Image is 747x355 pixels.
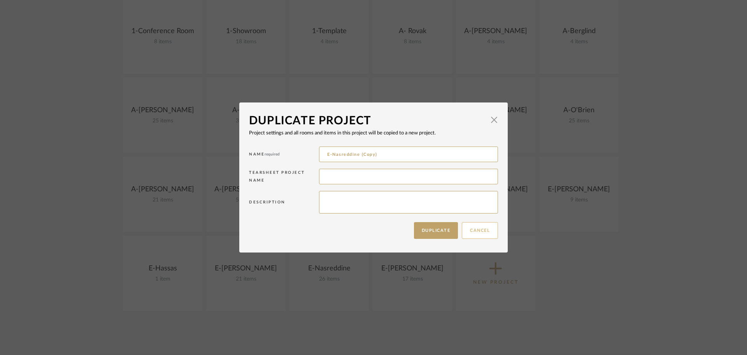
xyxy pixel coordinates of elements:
button: Duplicate [414,222,458,239]
span: required [265,152,280,156]
span: Project settings and all rooms and items in this project will be copied to a new project. [249,131,436,136]
button: Close [486,112,502,128]
button: Cancel [462,222,498,239]
div: Duplicate Project [249,112,486,129]
div: Name [249,150,319,161]
div: Tearsheet Project Name [249,169,319,187]
div: Description [249,198,319,209]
